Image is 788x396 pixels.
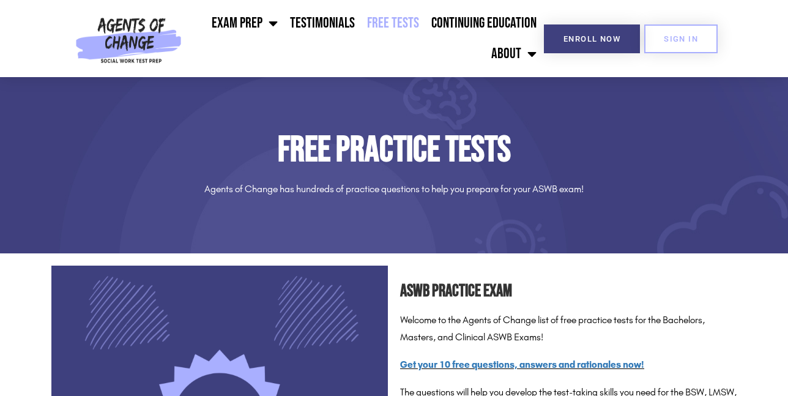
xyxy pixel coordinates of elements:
[206,8,284,39] a: Exam Prep
[664,35,698,43] span: SIGN IN
[51,181,737,198] p: Agents of Change has hundreds of practice questions to help you prepare for your ASWB exam!
[544,24,640,53] a: Enroll Now
[400,278,737,305] h2: ASWB Practice Exam
[563,35,620,43] span: Enroll Now
[400,359,644,370] a: Get your 10 free questions, answers and rationales now!
[51,132,737,168] h1: Free Practice Tests
[644,24,718,53] a: SIGN IN
[284,8,361,39] a: Testimonials
[425,8,543,39] a: Continuing Education
[400,312,737,347] p: Welcome to the Agents of Change list of free practice tests for the Bachelors, Masters, and Clini...
[187,8,543,69] nav: Menu
[361,8,425,39] a: Free Tests
[485,39,543,69] a: About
